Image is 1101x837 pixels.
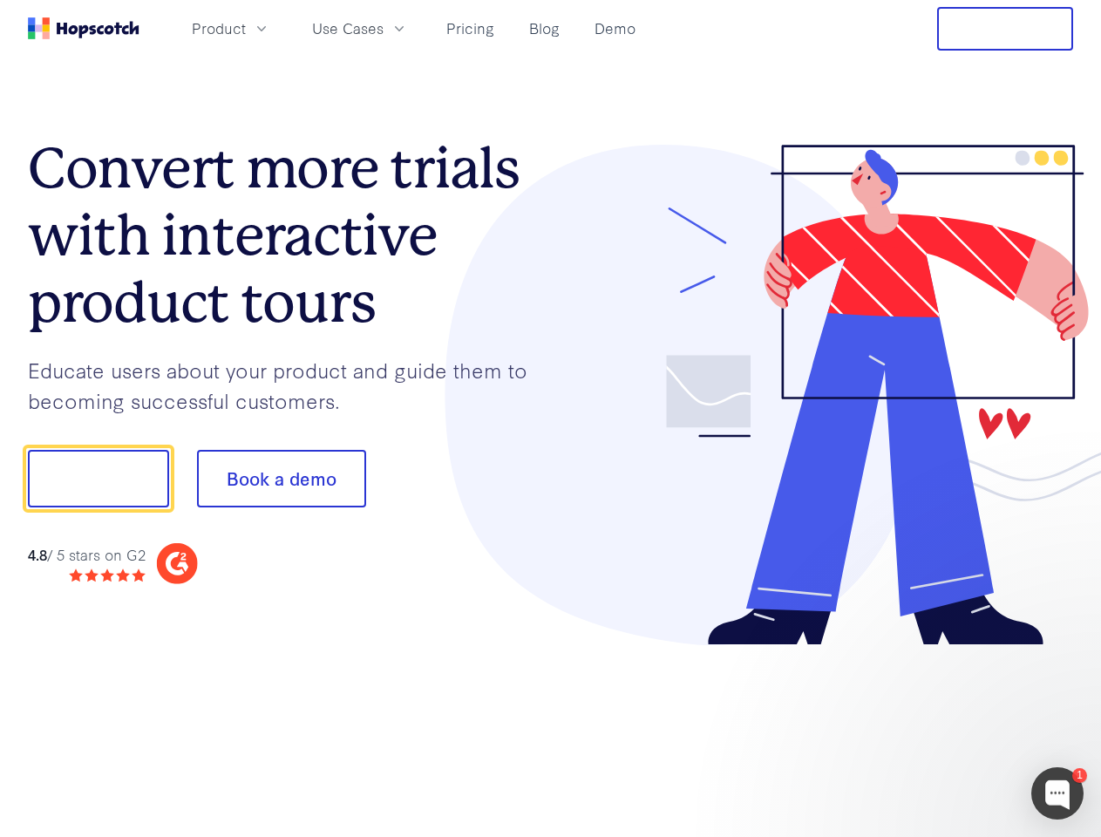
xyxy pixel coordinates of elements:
a: Blog [522,14,567,43]
p: Educate users about your product and guide them to becoming successful customers. [28,355,551,415]
a: Home [28,17,139,39]
button: Book a demo [197,450,366,507]
div: 1 [1072,768,1087,783]
a: Pricing [439,14,501,43]
div: / 5 stars on G2 [28,544,146,566]
h1: Convert more trials with interactive product tours [28,135,551,336]
span: Product [192,17,246,39]
button: Show me! [28,450,169,507]
button: Free Trial [937,7,1073,51]
a: Demo [588,14,642,43]
span: Use Cases [312,17,384,39]
strong: 4.8 [28,544,47,564]
button: Use Cases [302,14,418,43]
button: Product [181,14,281,43]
